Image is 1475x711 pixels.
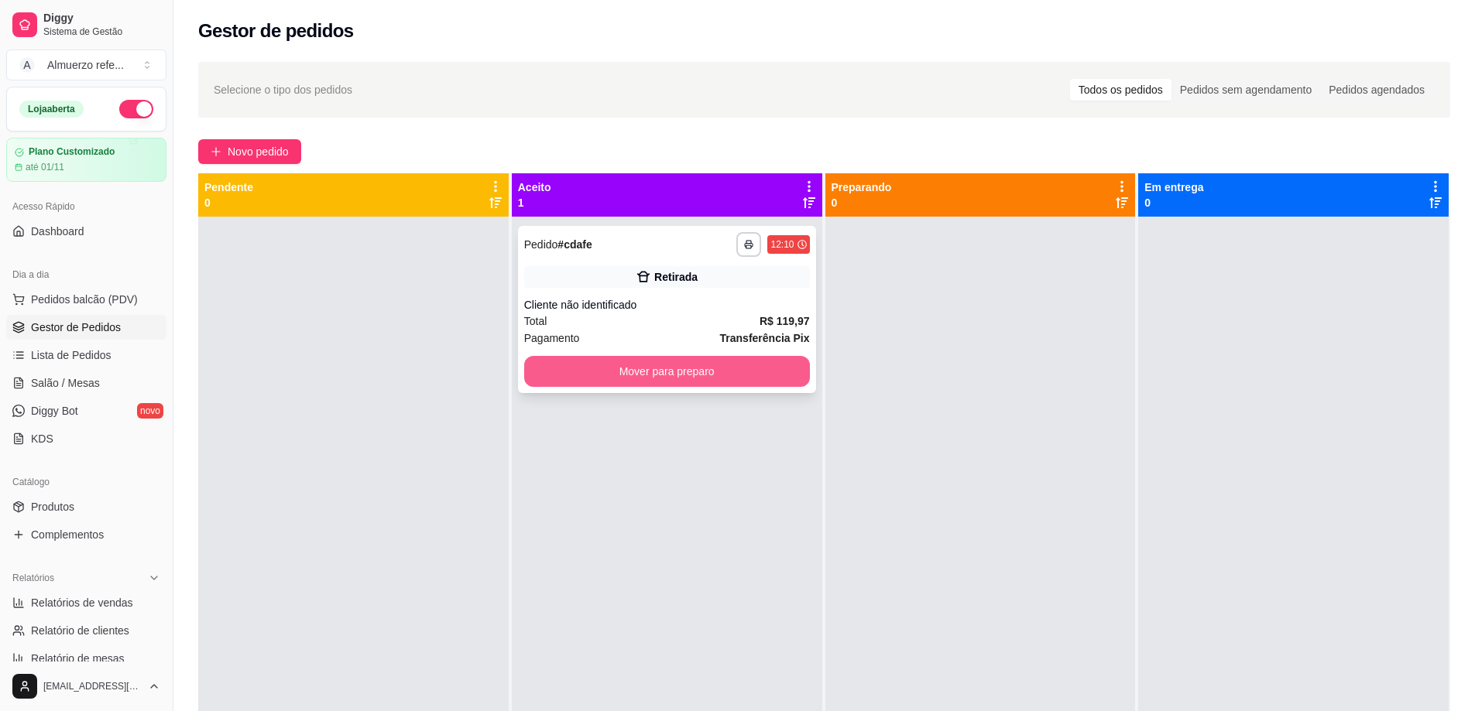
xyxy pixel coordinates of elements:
div: Pedidos sem agendamento [1171,79,1320,101]
span: Total [524,313,547,330]
span: Novo pedido [228,143,289,160]
button: Pedidos balcão (PDV) [6,287,166,312]
p: 0 [832,195,892,210]
a: Relatórios de vendas [6,590,166,615]
span: Diggy [43,12,160,26]
article: até 01/11 [26,161,64,173]
button: [EMAIL_ADDRESS][DOMAIN_NAME] [6,668,166,705]
span: Relatório de clientes [31,623,129,638]
p: 1 [518,195,551,210]
a: Gestor de Pedidos [6,315,166,340]
a: KDS [6,426,166,451]
span: KDS [31,431,53,446]
span: Pedidos balcão (PDV) [31,292,138,307]
div: Loja aberta [19,101,84,118]
p: 0 [1144,195,1203,210]
div: Acesso Rápido [6,194,166,219]
a: DiggySistema de Gestão [6,6,166,43]
p: Em entrega [1144,179,1203,195]
span: Lista de Pedidos [31,347,111,363]
div: Pedidos agendados [1320,79,1433,101]
span: plus [211,146,221,157]
button: Novo pedido [198,139,301,164]
strong: # cdafe [557,238,592,251]
span: Relatório de mesas [31,651,125,666]
span: Gestor de Pedidos [31,320,121,335]
span: Relatórios de vendas [31,595,133,610]
p: 0 [204,195,253,210]
span: Diggy Bot [31,403,78,419]
a: Plano Customizadoaté 01/11 [6,138,166,182]
a: Lista de Pedidos [6,343,166,367]
button: Mover para preparo [524,356,810,387]
span: Complementos [31,527,104,542]
a: Relatório de clientes [6,618,166,643]
span: Dashboard [31,224,84,239]
a: Salão / Mesas [6,371,166,395]
button: Alterar Status [119,100,153,118]
span: A [19,57,35,73]
button: Select a team [6,50,166,80]
span: Pagamento [524,330,580,347]
div: Todos os pedidos [1070,79,1171,101]
div: Cliente não identificado [524,297,810,313]
a: Dashboard [6,219,166,244]
article: Plano Customizado [29,146,115,158]
div: Dia a dia [6,262,166,287]
strong: Transferência Pix [720,332,810,344]
a: Relatório de mesas [6,646,166,671]
span: Pedido [524,238,558,251]
span: Selecione o tipo dos pedidos [214,81,352,98]
strong: R$ 119,97 [760,315,810,327]
div: Almuerzo refe ... [47,57,124,73]
div: Retirada [654,269,698,285]
h2: Gestor de pedidos [198,19,354,43]
p: Pendente [204,179,253,195]
a: Diggy Botnovo [6,398,166,423]
p: Preparando [832,179,892,195]
p: Aceito [518,179,551,195]
span: Produtos [31,499,74,514]
span: [EMAIL_ADDRESS][DOMAIN_NAME] [43,680,142,692]
a: Produtos [6,494,166,519]
a: Complementos [6,522,166,547]
span: Salão / Mesas [31,375,100,391]
span: Relatórios [12,572,54,584]
div: 12:10 [770,238,794,251]
div: Catálogo [6,470,166,494]
span: Sistema de Gestão [43,26,160,38]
